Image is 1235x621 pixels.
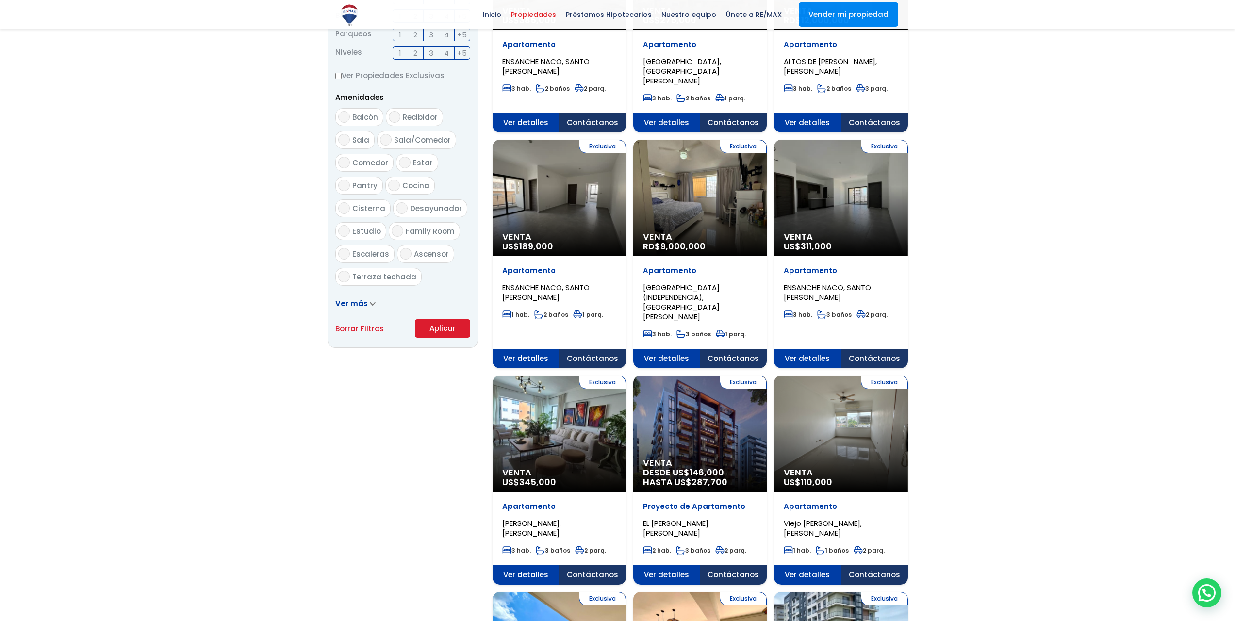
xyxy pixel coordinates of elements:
span: Niveles [335,46,362,60]
span: 110,000 [801,476,832,488]
span: Venta [784,468,898,477]
span: ENSANCHE NACO, SANTO [PERSON_NAME] [784,282,871,302]
span: Ver más [335,298,368,309]
span: +5 [457,47,467,59]
span: Exclusiva [579,592,626,605]
span: 1 hab. [502,310,529,319]
a: Ver más [335,298,376,309]
span: 146,000 [690,466,724,478]
span: Sala [352,135,369,145]
span: US$ [784,476,832,488]
a: Exclusiva Venta RD$9,000,000Apartamento[GEOGRAPHIC_DATA] (INDEPENDENCIA), [GEOGRAPHIC_DATA][PERSO... [633,140,767,368]
span: DESDE US$ [643,468,757,487]
span: Contáctanos [559,565,626,585]
span: 3 hab. [502,84,531,93]
span: Ver detalles [774,349,841,368]
input: Sala [338,134,350,146]
span: 1 [399,29,401,41]
span: 3 baños [676,546,710,555]
input: Estudio [338,225,350,237]
span: Propiedades [506,7,561,22]
span: Exclusiva [720,592,767,605]
a: Exclusiva Venta US$110,000ApartamentoViejo [PERSON_NAME], [PERSON_NAME]1 hab.1 baños2 parq. Ver d... [774,376,907,585]
span: 345,000 [519,476,556,488]
span: Family Room [406,226,455,236]
span: Ascensor [414,249,449,259]
span: EL [PERSON_NAME] [PERSON_NAME] [643,518,708,538]
input: Ver Propiedades Exclusivas [335,73,342,79]
input: Estar [399,157,411,168]
span: 2 baños [817,84,851,93]
span: Ver detalles [633,565,700,585]
span: Contáctanos [559,349,626,368]
span: Cisterna [352,203,385,213]
span: 1 parq. [573,310,603,319]
span: [PERSON_NAME], [PERSON_NAME] [502,518,561,538]
span: 2 [413,47,417,59]
span: US$ [784,240,832,252]
span: [GEOGRAPHIC_DATA] (INDEPENDENCIA), [GEOGRAPHIC_DATA][PERSON_NAME] [643,282,720,322]
button: Aplicar [415,319,470,338]
span: 311,000 [801,240,832,252]
a: Vender mi propiedad [799,2,898,27]
span: Venta [502,232,616,242]
span: 4 [444,29,449,41]
span: 1 [399,47,401,59]
span: Venta [643,232,757,242]
input: Terraza techada [338,271,350,282]
span: Pantry [352,180,378,191]
span: 3 hab. [643,330,672,338]
span: 3 [429,29,433,41]
span: Exclusiva [720,376,767,389]
p: Apartamento [643,266,757,276]
input: Balcón [338,111,350,123]
span: Cocina [402,180,429,191]
span: 1 parq. [715,94,745,102]
span: 9,000,000 [660,240,706,252]
span: +5 [457,29,467,41]
p: Apartamento [784,266,898,276]
input: Comedor [338,157,350,168]
a: Exclusiva Venta US$189,000ApartamentoENSANCHE NACO, SANTO [PERSON_NAME]1 hab.2 baños1 parq. Ver d... [493,140,626,368]
span: 1 parq. [716,330,746,338]
span: Ver detalles [774,565,841,585]
span: 3 parq. [856,84,888,93]
input: Cocina [388,180,400,191]
span: Ver detalles [774,113,841,132]
span: Comedor [352,158,388,168]
span: 1 hab. [784,546,811,555]
p: Apartamento [502,502,616,511]
a: Exclusiva Venta US$311,000ApartamentoENSANCHE NACO, SANTO [PERSON_NAME]3 hab.3 baños2 parq. Ver d... [774,140,907,368]
span: Ver detalles [493,349,560,368]
span: Venta [643,458,757,468]
span: Nuestro equipo [657,7,721,22]
span: 2 parq. [575,546,606,555]
span: Contáctanos [841,349,908,368]
input: Pantry [338,180,350,191]
span: Exclusiva [579,140,626,153]
span: 2 baños [676,94,710,102]
span: Viejo [PERSON_NAME], [PERSON_NAME] [784,518,862,538]
span: 2 parq. [856,310,888,319]
span: 287,700 [692,476,727,488]
span: Venta [502,468,616,477]
span: Únete a RE/MAX [721,7,787,22]
span: ENSANCHE NACO, SANTO [PERSON_NAME] [502,56,590,76]
span: Terraza techada [352,272,416,282]
span: 3 baños [536,546,570,555]
span: Estar [413,158,433,168]
p: Amenidades [335,91,470,103]
span: Balcón [352,112,378,122]
span: Contáctanos [700,565,767,585]
a: Exclusiva Venta US$345,000Apartamento[PERSON_NAME], [PERSON_NAME]3 hab.3 baños2 parq. Ver detalle... [493,376,626,585]
input: Cisterna [338,202,350,214]
span: Exclusiva [861,140,908,153]
span: 3 baños [676,330,711,338]
span: ALTOS DE [PERSON_NAME], [PERSON_NAME] [784,56,877,76]
span: 3 hab. [502,546,531,555]
span: 2 baños [534,310,568,319]
span: Escaleras [352,249,389,259]
a: Exclusiva Venta DESDE US$146,000 HASTA US$287,700Proyecto de ApartamentoEL [PERSON_NAME] [PERSON_... [633,376,767,585]
span: Contáctanos [700,113,767,132]
span: Exclusiva [579,376,626,389]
